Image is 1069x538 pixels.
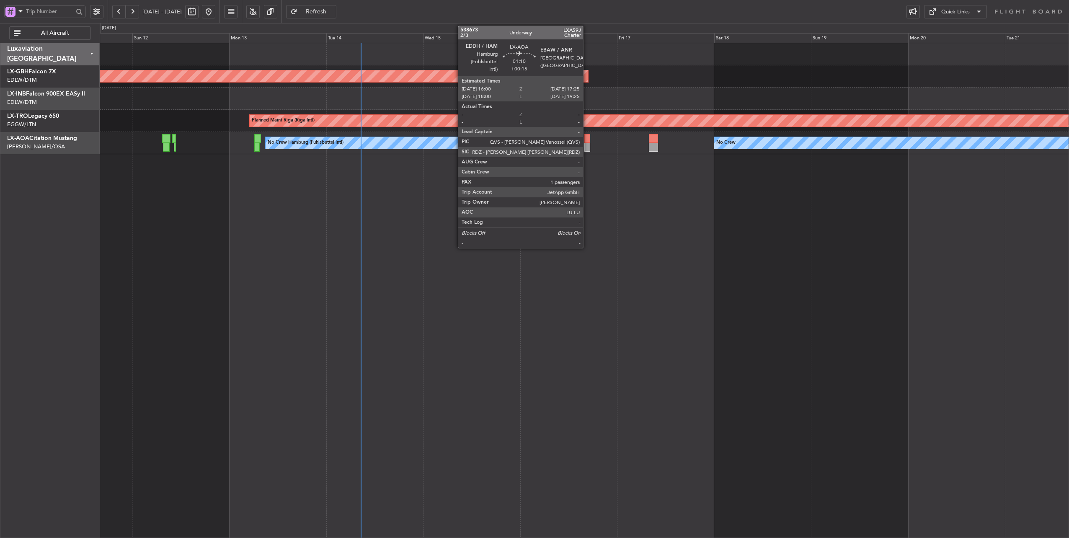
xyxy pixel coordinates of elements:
span: LX-TRO [7,113,28,119]
div: Mon 20 [908,33,1005,43]
a: LX-GBHFalcon 7X [7,69,56,75]
a: LX-INBFalcon 900EX EASy II [7,91,85,97]
div: Sat 18 [714,33,811,43]
a: LX-AOACitation Mustang [7,135,77,141]
div: Wed 15 [423,33,520,43]
span: All Aircraft [22,30,88,36]
div: Tue 14 [326,33,423,43]
div: Mon 13 [229,33,326,43]
a: LX-TROLegacy 650 [7,113,59,119]
div: [DATE] [102,25,116,32]
div: Sun 12 [132,33,229,43]
button: All Aircraft [9,26,91,40]
button: Refresh [286,5,336,18]
div: Thu 16 [520,33,617,43]
a: EGGW/LTN [7,121,36,128]
span: LX-AOA [7,135,29,141]
button: Quick Links [924,5,987,18]
a: EDLW/DTM [7,98,37,106]
span: LX-INB [7,91,26,97]
div: No Crew Hamburg (Fuhlsbuttel Intl) [268,137,343,149]
div: Fri 17 [617,33,714,43]
div: Planned Maint Riga (Riga Intl) [252,114,315,127]
a: [PERSON_NAME]/QSA [7,143,65,150]
div: Sun 19 [811,33,908,43]
div: Quick Links [941,8,970,16]
input: Trip Number [26,5,73,18]
span: [DATE] - [DATE] [142,8,182,16]
span: LX-GBH [7,69,28,75]
span: Refresh [299,9,333,15]
div: No Crew [716,137,736,149]
a: EDLW/DTM [7,76,37,84]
